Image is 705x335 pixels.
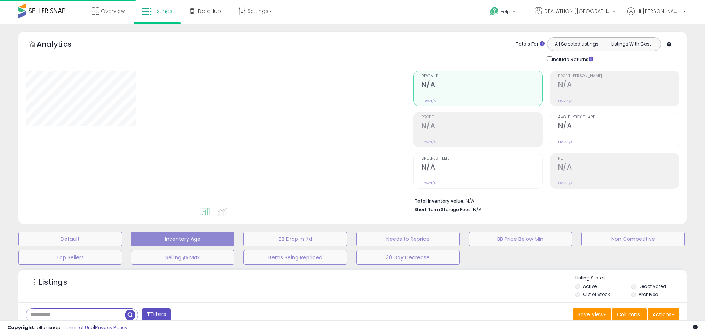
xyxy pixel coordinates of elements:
[356,232,460,246] button: Needs to Reprice
[131,250,235,265] button: Selling @ Max
[558,81,679,90] h2: N/A
[422,99,436,103] small: Prev: N/A
[549,39,604,49] button: All Selected Listings
[484,1,523,24] a: Help
[544,7,610,15] span: DEALATHON ([GEOGRAPHIC_DATA])
[422,163,542,173] h2: N/A
[243,250,347,265] button: Items Being Repriced
[7,324,127,331] div: seller snap | |
[558,99,572,103] small: Prev: N/A
[558,115,679,120] span: Avg. Buybox Share
[422,181,436,185] small: Prev: N/A
[473,206,482,213] span: N/A
[18,232,122,246] button: Default
[153,7,173,15] span: Listings
[489,7,499,16] i: Get Help
[198,7,221,15] span: DataHub
[542,55,602,63] div: Include Returns
[469,232,572,246] button: BB Price Below Min
[422,115,542,120] span: Profit
[131,232,235,246] button: Inventory Age
[356,250,460,265] button: 30 Day Decrease
[243,232,347,246] button: BB Drop in 7d
[422,140,436,144] small: Prev: N/A
[558,74,679,78] span: Profit [PERSON_NAME]
[7,324,34,331] strong: Copyright
[581,232,685,246] button: Non Competitive
[422,74,542,78] span: Revenue
[415,206,472,213] b: Short Term Storage Fees:
[500,8,510,15] span: Help
[18,250,122,265] button: Top Sellers
[415,198,464,204] b: Total Inventory Value:
[637,7,681,15] span: Hi [PERSON_NAME]
[558,163,679,173] h2: N/A
[604,39,658,49] button: Listings With Cost
[558,181,572,185] small: Prev: N/A
[415,196,674,205] li: N/A
[558,122,679,132] h2: N/A
[101,7,125,15] span: Overview
[422,157,542,161] span: Ordered Items
[516,41,545,48] div: Totals For
[627,7,686,24] a: Hi [PERSON_NAME]
[37,39,86,51] h5: Analytics
[558,157,679,161] span: ROI
[558,140,572,144] small: Prev: N/A
[422,122,542,132] h2: N/A
[422,81,542,90] h2: N/A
